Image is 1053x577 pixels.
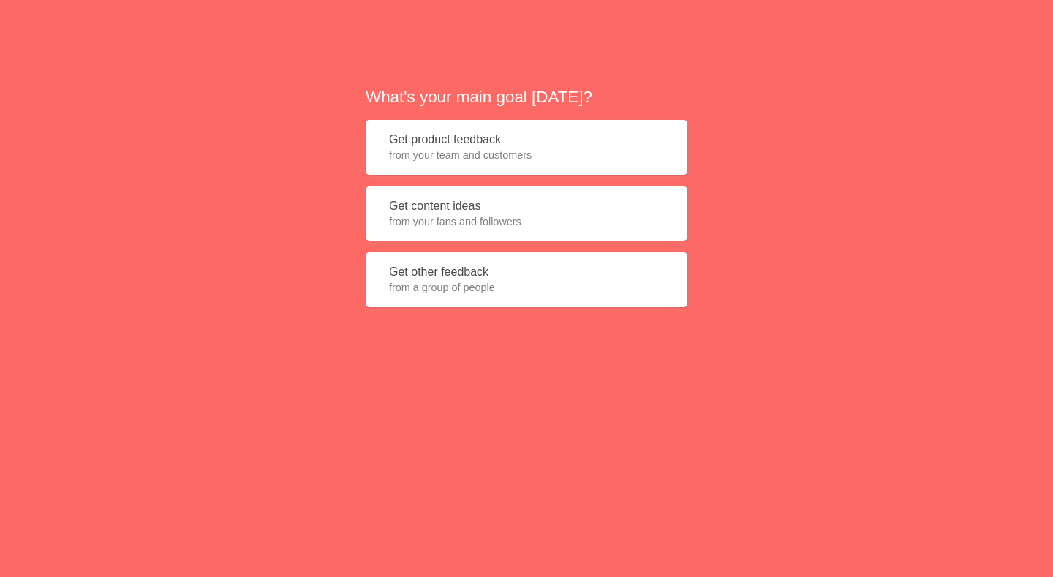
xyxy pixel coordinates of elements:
[389,148,664,162] span: from your team and customers
[366,120,687,175] button: Get product feedbackfrom your team and customers
[389,280,664,295] span: from a group of people
[366,186,687,241] button: Get content ideasfrom your fans and followers
[389,214,664,229] span: from your fans and followers
[366,86,687,108] h2: What's your main goal [DATE]?
[366,252,687,307] button: Get other feedbackfrom a group of people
